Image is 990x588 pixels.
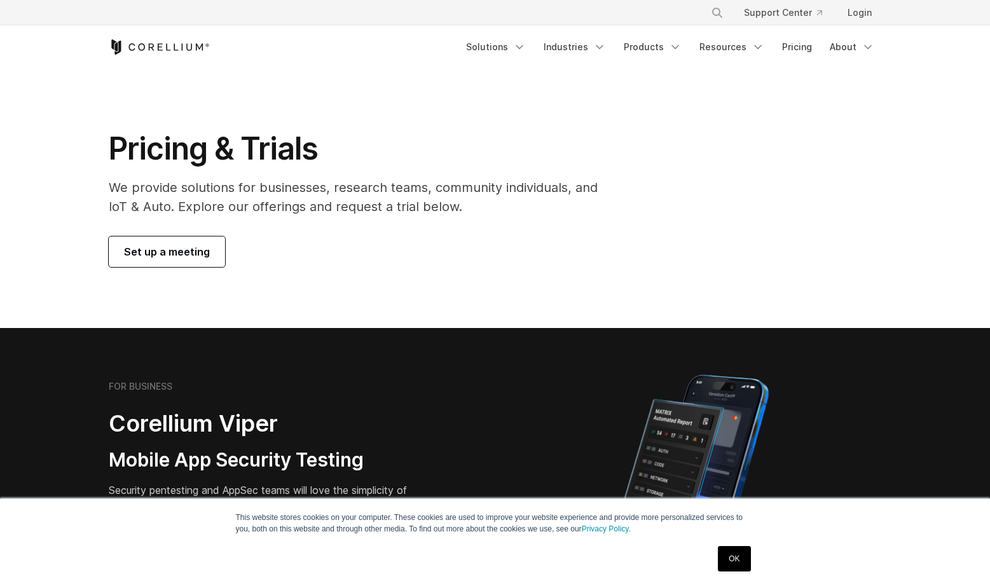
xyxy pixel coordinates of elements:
[109,236,225,267] a: Set up a meeting
[109,482,434,528] p: Security pentesting and AppSec teams will love the simplicity of automated report generation comb...
[109,130,615,168] h1: Pricing & Trials
[536,36,614,58] a: Industries
[837,1,882,24] a: Login
[458,36,533,58] a: Solutions
[236,512,755,535] p: This website stores cookies on your computer. These cookies are used to improve your website expe...
[109,39,210,55] a: Corellium Home
[582,524,631,533] a: Privacy Policy.
[616,36,689,58] a: Products
[109,448,434,472] h3: Mobile App Security Testing
[692,36,772,58] a: Resources
[718,546,750,571] a: OK
[109,409,434,438] h2: Corellium Viper
[774,36,820,58] a: Pricing
[124,244,210,259] span: Set up a meeting
[822,36,882,58] a: About
[706,1,729,24] button: Search
[109,381,172,392] h6: FOR BUSINESS
[734,1,832,24] a: Support Center
[696,1,882,24] div: Navigation Menu
[109,178,615,216] p: We provide solutions for businesses, research teams, community individuals, and IoT & Auto. Explo...
[458,36,882,58] div: Navigation Menu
